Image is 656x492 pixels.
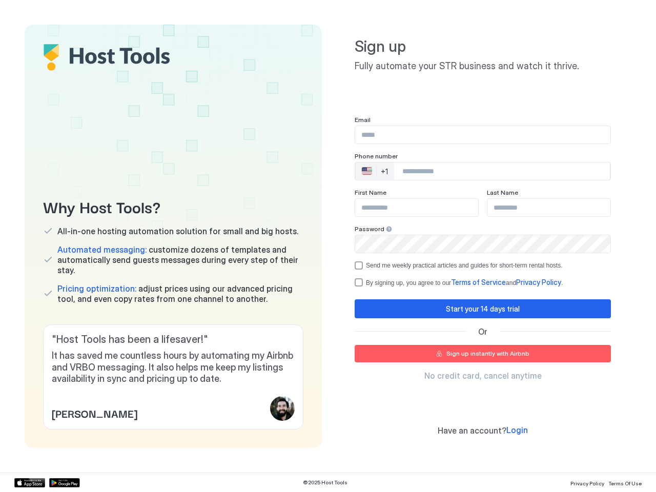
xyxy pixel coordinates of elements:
span: Sign up [355,37,611,56]
a: Privacy Policy [570,477,604,488]
a: Terms Of Use [608,477,642,488]
div: Sign up instantly with Airbnb [446,349,529,358]
span: [PERSON_NAME] [52,405,137,421]
span: Fully automate your STR business and watch it thrive. [355,60,611,72]
span: Last Name [487,189,518,196]
input: Input Field [487,199,610,216]
div: Countries button [356,162,394,180]
a: Terms of Service [451,279,506,286]
span: customize dozens of templates and automatically send guests messages during every step of their s... [57,244,303,275]
span: Terms of Service [451,278,506,286]
span: No credit card, cancel anytime [424,371,542,381]
button: Sign up instantly with Airbnb [355,345,611,362]
span: Password [355,225,384,233]
div: +1 [381,167,388,176]
div: Start your 14 days trial [446,303,520,314]
span: Privacy Policy [516,278,561,286]
div: By signing up, you agree to our and . [366,278,563,287]
div: profile [270,396,295,421]
span: adjust prices using our advanced pricing tool, and even copy rates from one channel to another. [57,283,303,304]
input: Input Field [355,235,610,253]
span: " Host Tools has been a lifesaver! " [52,333,295,346]
span: Privacy Policy [570,480,604,486]
a: Privacy Policy [516,279,561,286]
span: © 2025 Host Tools [303,479,347,486]
span: It has saved me countless hours by automating my Airbnb and VRBO messaging. It also helps me keep... [52,350,295,385]
div: 🇺🇸 [362,165,372,177]
div: termsPrivacy [355,278,611,287]
span: Pricing optimization: [57,283,136,294]
input: Input Field [355,199,478,216]
div: optOut [355,261,611,270]
span: Phone number [355,152,398,160]
input: Phone Number input [394,162,610,180]
a: Login [506,425,528,436]
span: First Name [355,189,386,196]
a: App Store [14,478,45,487]
a: Google Play Store [49,478,80,487]
span: Terms Of Use [608,480,642,486]
button: Start your 14 days trial [355,299,611,318]
span: Automated messaging: [57,244,147,255]
span: Email [355,116,371,124]
span: Or [478,326,487,337]
span: Have an account? [438,425,506,436]
div: Send me weekly practical articles and guides for short-term rental hosts. [366,262,563,269]
span: Why Host Tools? [43,195,303,218]
input: Input Field [355,126,610,143]
span: All-in-one hosting automation solution for small and big hosts. [57,226,298,236]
